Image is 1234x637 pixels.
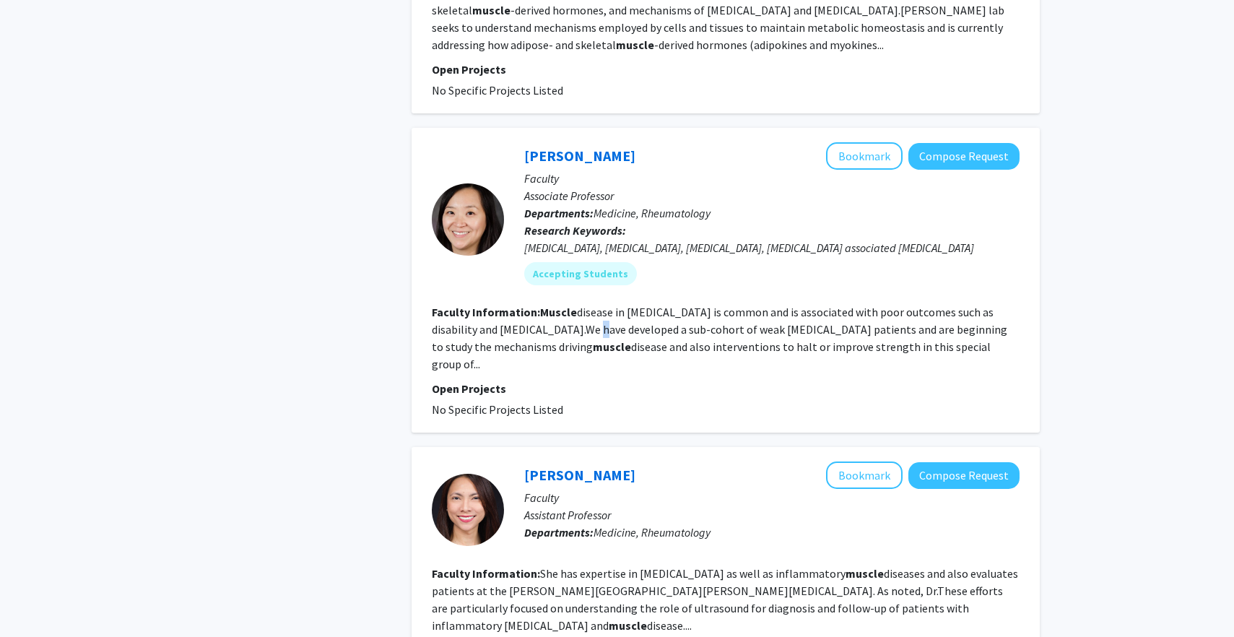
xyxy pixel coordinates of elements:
[908,143,1020,170] button: Compose Request to Julie Paik
[524,239,1020,256] div: [MEDICAL_DATA], [MEDICAL_DATA], [MEDICAL_DATA], [MEDICAL_DATA] associated [MEDICAL_DATA]
[826,142,903,170] button: Add Julie Paik to Bookmarks
[432,566,1018,633] fg-read-more: She has expertise in [MEDICAL_DATA] as well as inflammatory diseases and also evaluates patients ...
[826,461,903,489] button: Add Myma Albayda to Bookmarks
[540,305,577,319] b: Muscle
[432,61,1020,78] p: Open Projects
[524,262,637,285] mat-chip: Accepting Students
[524,223,626,238] b: Research Keywords:
[524,466,635,484] a: [PERSON_NAME]
[432,402,563,417] span: No Specific Projects Listed
[472,3,510,17] b: muscle
[594,206,711,220] span: Medicine, Rheumatology
[432,305,540,319] b: Faculty Information:
[524,147,635,165] a: [PERSON_NAME]
[616,38,654,52] b: muscle
[432,380,1020,397] p: Open Projects
[524,489,1020,506] p: Faculty
[594,525,711,539] span: Medicine, Rheumatology
[609,618,647,633] b: muscle
[432,566,540,581] b: Faculty Information:
[524,187,1020,204] p: Associate Professor
[524,525,594,539] b: Departments:
[908,462,1020,489] button: Compose Request to Myma Albayda
[524,506,1020,524] p: Assistant Professor
[11,572,61,626] iframe: Chat
[593,339,631,354] b: muscle
[524,170,1020,187] p: Faculty
[846,566,884,581] b: muscle
[432,305,1007,371] fg-read-more: disease in [MEDICAL_DATA] is common and is associated with poor outcomes such as disability and [...
[432,83,563,97] span: No Specific Projects Listed
[524,206,594,220] b: Departments:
